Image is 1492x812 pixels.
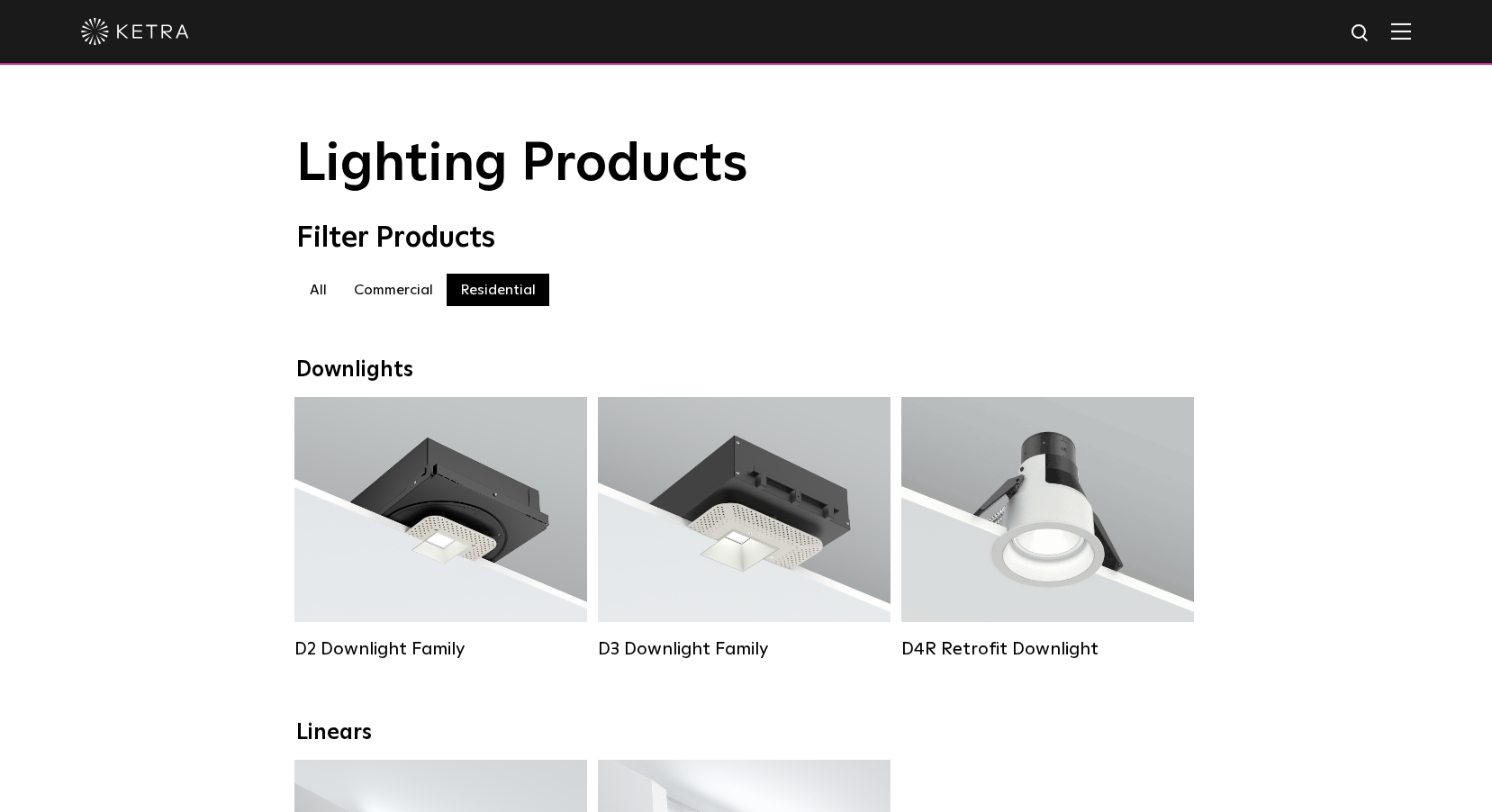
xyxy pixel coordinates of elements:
[294,397,587,660] a: D2 Downlight Family Lumen Output:1200Colors:White / Black / Gloss Black / Silver / Bronze / Silve...
[294,638,587,660] div: D2 Downlight Family
[447,274,549,306] label: Residential
[81,18,189,45] img: ketra-logo-2019-white
[598,638,891,660] div: D3 Downlight Family
[296,138,748,192] span: Lighting Products
[296,221,1197,256] div: Filter Products
[1391,23,1411,40] img: Hamburger%20Nav.svg
[296,274,340,306] label: All
[901,638,1194,660] div: D4R Retrofit Downlight
[901,397,1194,660] a: D4R Retrofit Downlight Lumen Output:800Colors:White / BlackBeam Angles:15° / 25° / 40° / 60°Watta...
[340,274,447,306] label: Commercial
[296,357,1197,383] div: Downlights
[1350,23,1372,45] img: search icon
[296,720,1197,746] div: Linears
[598,397,891,660] a: D3 Downlight Family Lumen Output:700 / 900 / 1100Colors:White / Black / Silver / Bronze / Paintab...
